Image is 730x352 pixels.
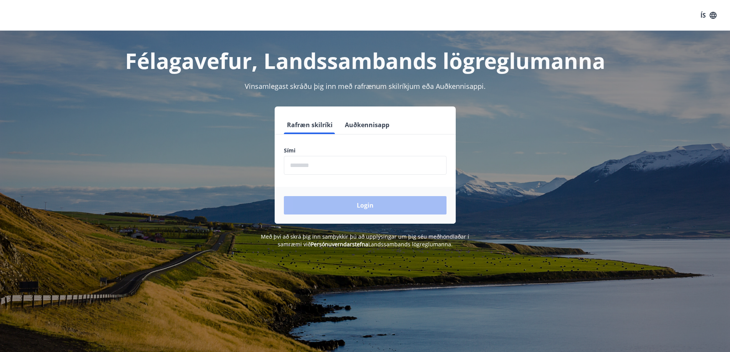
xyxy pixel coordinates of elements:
button: Auðkennisapp [342,116,392,134]
h1: Félagavefur, Landssambands lögreglumanna [98,46,632,75]
a: Persónuverndarstefna [311,241,368,248]
span: Vinsamlegast skráðu þig inn með rafrænum skilríkjum eða Auðkennisappi. [245,82,486,91]
label: Sími [284,147,447,154]
button: ÍS [696,8,721,22]
span: Með því að skrá þig inn samþykkir þú að upplýsingar um þig séu meðhöndlaðar í samræmi við Landssa... [261,233,469,248]
button: Rafræn skilríki [284,116,336,134]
